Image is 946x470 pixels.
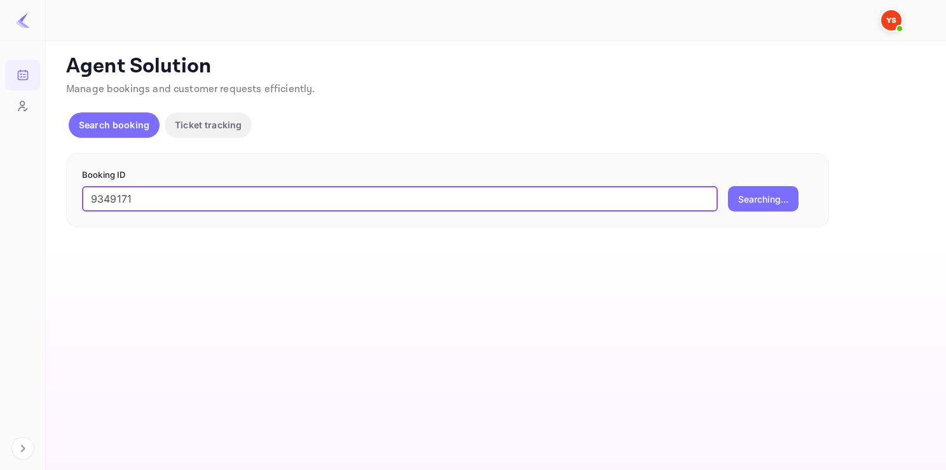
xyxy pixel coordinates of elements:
img: Yandex Support [881,10,901,30]
a: Customers [5,91,40,120]
button: Expand navigation [11,437,34,460]
img: LiteAPI [15,13,31,28]
a: Bookings [5,60,40,89]
input: Enter Booking ID (e.g., 63782194) [82,186,718,211]
p: Agent Solution [66,54,923,79]
p: Search booking [79,118,149,131]
button: Searching... [728,186,799,211]
span: Manage bookings and customer requests efficiently. [66,83,315,96]
p: Ticket tracking [175,118,242,131]
p: Booking ID [82,169,813,182]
